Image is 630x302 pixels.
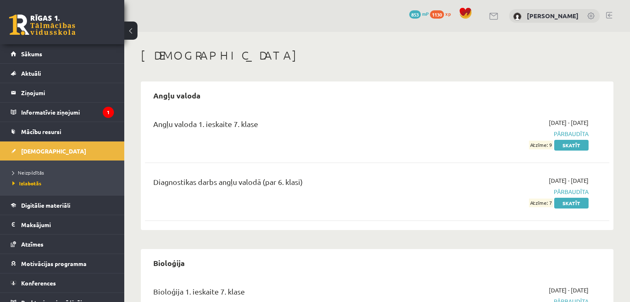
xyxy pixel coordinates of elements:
[452,187,589,196] span: Pārbaudīta
[549,118,589,127] span: [DATE] - [DATE]
[145,253,193,273] h2: Bioloģija
[11,141,114,161] a: [DEMOGRAPHIC_DATA]
[103,107,114,118] i: 1
[11,235,114,254] a: Atzīmes
[21,240,43,248] span: Atzīmes
[21,70,41,77] span: Aktuāli
[21,103,114,122] legend: Informatīvie ziņojumi
[422,10,429,17] span: mP
[527,12,579,20] a: [PERSON_NAME]
[11,122,114,141] a: Mācību resursi
[549,176,589,185] span: [DATE] - [DATE]
[549,286,589,295] span: [DATE] - [DATE]
[430,10,455,17] a: 1130 xp
[21,260,87,267] span: Motivācijas programma
[11,273,114,292] a: Konferences
[153,286,439,301] div: Bioloģija 1. ieskaite 7. klase
[445,10,451,17] span: xp
[452,129,589,138] span: Pārbaudīta
[21,147,86,155] span: [DEMOGRAPHIC_DATA]
[11,83,114,102] a: Ziņojumi
[529,199,553,207] span: Atzīme: 7
[9,14,75,35] a: Rīgas 1. Tālmācības vidusskola
[11,196,114,215] a: Digitālie materiāli
[12,180,116,187] a: Izlabotās
[409,10,421,19] span: 853
[11,215,114,234] a: Maksājumi
[12,180,41,187] span: Izlabotās
[409,10,429,17] a: 853 mP
[513,12,521,21] img: Marija Bagajeva
[153,118,439,134] div: Angļu valoda 1. ieskaite 7. klase
[153,176,439,192] div: Diagnostikas darbs angļu valodā (par 6. klasi)
[21,50,42,58] span: Sākums
[141,48,613,62] h1: [DEMOGRAPHIC_DATA]
[11,254,114,273] a: Motivācijas programma
[529,141,553,149] span: Atzīme: 9
[21,201,70,209] span: Digitālie materiāli
[12,169,44,176] span: Neizpildītās
[554,140,589,151] a: Skatīt
[11,103,114,122] a: Informatīvie ziņojumi1
[21,128,61,135] span: Mācību resursi
[554,198,589,209] a: Skatīt
[21,279,56,287] span: Konferences
[21,215,114,234] legend: Maksājumi
[430,10,444,19] span: 1130
[21,83,114,102] legend: Ziņojumi
[11,64,114,83] a: Aktuāli
[145,86,209,105] h2: Angļu valoda
[12,169,116,176] a: Neizpildītās
[11,44,114,63] a: Sākums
